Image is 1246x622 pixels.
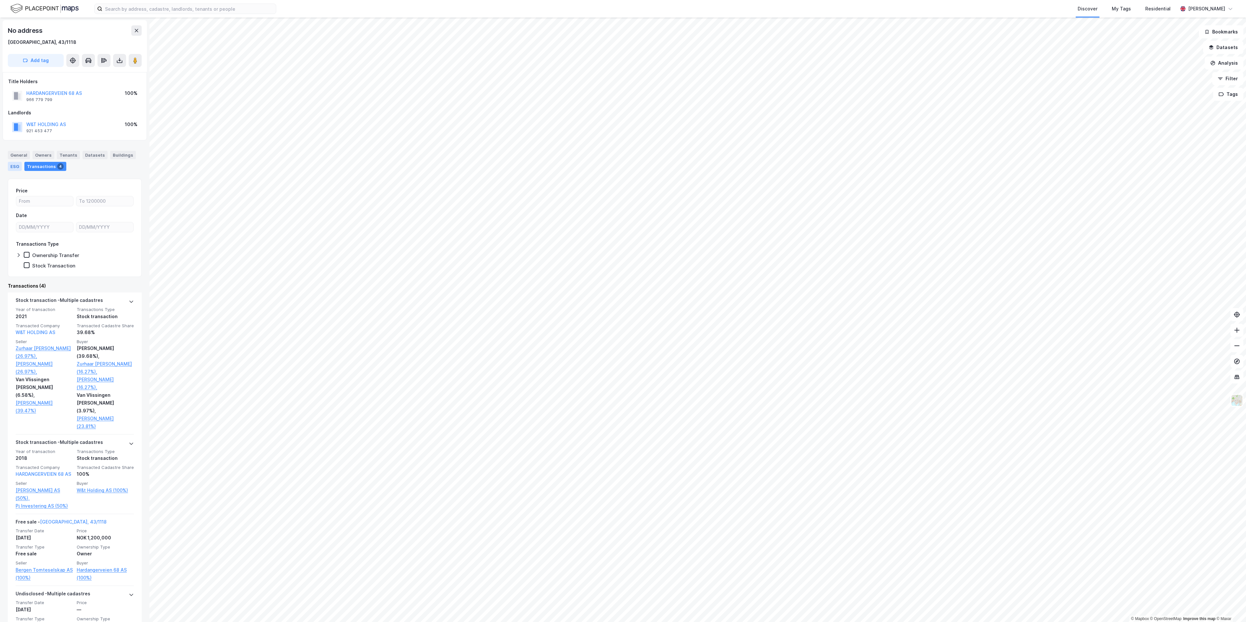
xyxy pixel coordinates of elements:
div: 39.68% [77,329,134,336]
span: Year of transaction [16,307,73,312]
span: Seller [16,481,73,486]
div: Free sale [16,550,73,558]
a: Zurhaar [PERSON_NAME] (26.97%), [16,344,73,360]
button: Bookmarks [1199,25,1243,38]
span: Price [77,528,134,534]
div: Stock Transaction [32,263,75,269]
a: Mapbox [1131,616,1149,621]
div: Discover [1078,5,1097,13]
div: No address [8,25,44,36]
div: 4 [57,163,64,170]
div: [GEOGRAPHIC_DATA], 43/1118 [8,38,76,46]
span: Transacted Company [16,323,73,329]
span: Transacted Cadastre Share [77,323,134,329]
button: Datasets [1203,41,1243,54]
a: Bergen Tomteselskap AS (100%) [16,566,73,582]
button: Add tag [8,54,64,67]
button: Tags [1213,88,1243,101]
input: Search by address, cadastre, landlords, tenants or people [102,4,276,14]
span: Year of transaction [16,449,73,454]
div: ESG [8,162,22,171]
div: Residential [1145,5,1171,13]
span: Buyer [77,481,134,486]
span: Ownership Type [77,544,134,550]
div: My Tags [1112,5,1131,13]
div: Undisclosed - Multiple cadastres [16,590,90,600]
span: Transfer Type [16,616,73,622]
span: Transfer Date [16,600,73,605]
div: Stock transaction [77,454,134,462]
a: [PERSON_NAME] (26.97%), [16,360,73,376]
div: [DATE] [16,606,73,614]
span: Transfer Type [16,544,73,550]
div: Date [16,212,27,219]
a: Zurhaar [PERSON_NAME] (16.27%), [77,360,134,376]
a: OpenStreetMap [1150,616,1182,621]
a: Improve this map [1183,616,1215,621]
img: Z [1231,394,1243,407]
div: 2021 [16,313,73,320]
div: Van Vlissingen [PERSON_NAME] (6.58%), [16,376,73,399]
span: Transactions Type [77,307,134,312]
span: Buyer [77,560,134,566]
span: Seller [16,339,73,344]
div: 100% [77,470,134,478]
a: [PERSON_NAME] (23.81%) [77,415,134,430]
div: 100% [125,89,137,97]
span: Seller [16,560,73,566]
div: NOK 1,200,000 [77,534,134,542]
button: Filter [1212,72,1243,85]
input: From [16,196,73,206]
div: Landlords [8,109,141,117]
span: Transfer Date [16,528,73,534]
button: Analysis [1205,57,1243,70]
div: Stock transaction - Multiple cadastres [16,296,103,307]
span: Ownership Type [77,616,134,622]
div: Owners [32,151,54,159]
div: [DATE] [16,534,73,542]
a: Pj Investering AS (50%) [16,502,73,510]
div: [PERSON_NAME] (39.68%), [77,344,134,360]
a: [PERSON_NAME] (39.47%) [16,399,73,415]
div: 966 779 799 [26,97,52,102]
div: Transactions [24,162,66,171]
a: W&T HOLDING AS [16,330,55,335]
input: DD/MM/YYYY [16,222,73,232]
div: Buildings [110,151,136,159]
div: Ownership Transfer [32,252,79,258]
div: 100% [125,121,137,128]
span: Transacted Company [16,465,73,470]
span: Price [77,600,134,605]
a: [PERSON_NAME] (16.27%), [77,376,134,391]
img: logo.f888ab2527a4732fd821a326f86c7f29.svg [10,3,79,14]
a: Hardangerveien 68 AS (100%) [77,566,134,582]
div: Datasets [83,151,108,159]
input: DD/MM/YYYY [76,222,133,232]
a: [GEOGRAPHIC_DATA], 43/1118 [40,519,107,525]
div: Stock transaction [77,313,134,320]
div: General [8,151,30,159]
div: Owner [77,550,134,558]
div: Price [16,187,28,195]
iframe: Chat Widget [1214,591,1246,622]
div: 2018 [16,454,73,462]
a: [PERSON_NAME] AS (50%), [16,486,73,502]
div: — [77,606,134,614]
div: Van Vlissingen [PERSON_NAME] (3.97%), [77,391,134,415]
span: Transacted Cadastre Share [77,465,134,470]
a: W&t Holding AS (100%) [77,486,134,494]
div: Transactions (4) [8,282,142,290]
input: To 1200000 [76,196,133,206]
div: 921 453 477 [26,128,52,134]
div: Stock transaction - Multiple cadastres [16,438,103,449]
div: Free sale - [16,518,107,528]
div: [PERSON_NAME] [1188,5,1225,13]
span: Buyer [77,339,134,344]
div: Tenants [57,151,80,159]
span: Transactions Type [77,449,134,454]
a: HARDANGERVEIEN 68 AS [16,471,71,477]
div: Transactions Type [16,240,59,248]
div: Title Holders [8,78,141,85]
